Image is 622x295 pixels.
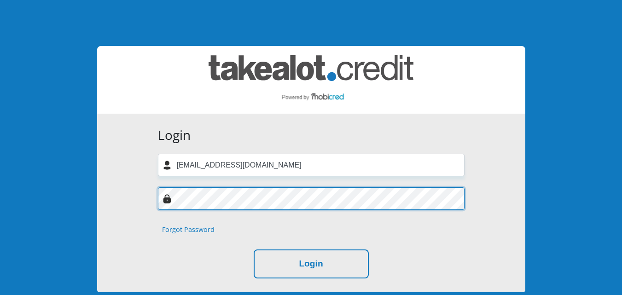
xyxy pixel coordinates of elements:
button: Login [254,249,369,278]
input: Username [158,154,465,176]
a: Forgot Password [162,225,215,235]
img: takealot_credit logo [209,55,413,104]
h3: Login [158,127,465,143]
img: user-icon image [163,161,172,170]
img: Image [163,194,172,203]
